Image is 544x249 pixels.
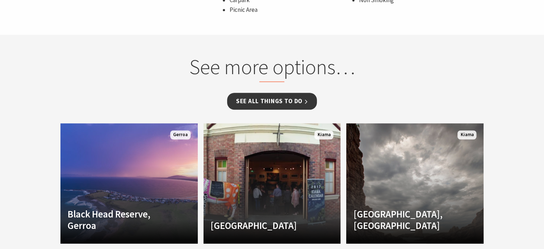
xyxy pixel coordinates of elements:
[457,130,476,139] span: Kiama
[227,93,317,110] a: See all Things To Do
[229,5,352,15] li: Picnic Area
[314,130,333,139] span: Kiama
[170,130,191,139] span: Gerroa
[136,54,408,82] h2: See more options…
[211,220,313,231] h4: [GEOGRAPHIC_DATA]
[68,208,170,231] h4: Black Head Reserve, Gerroa
[60,123,198,244] a: Black Head Reserve, Gerroa Gerroa
[346,123,484,244] a: [GEOGRAPHIC_DATA], [GEOGRAPHIC_DATA] Kiama
[353,208,456,231] h4: [GEOGRAPHIC_DATA], [GEOGRAPHIC_DATA]
[204,123,341,244] a: [GEOGRAPHIC_DATA] Kiama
